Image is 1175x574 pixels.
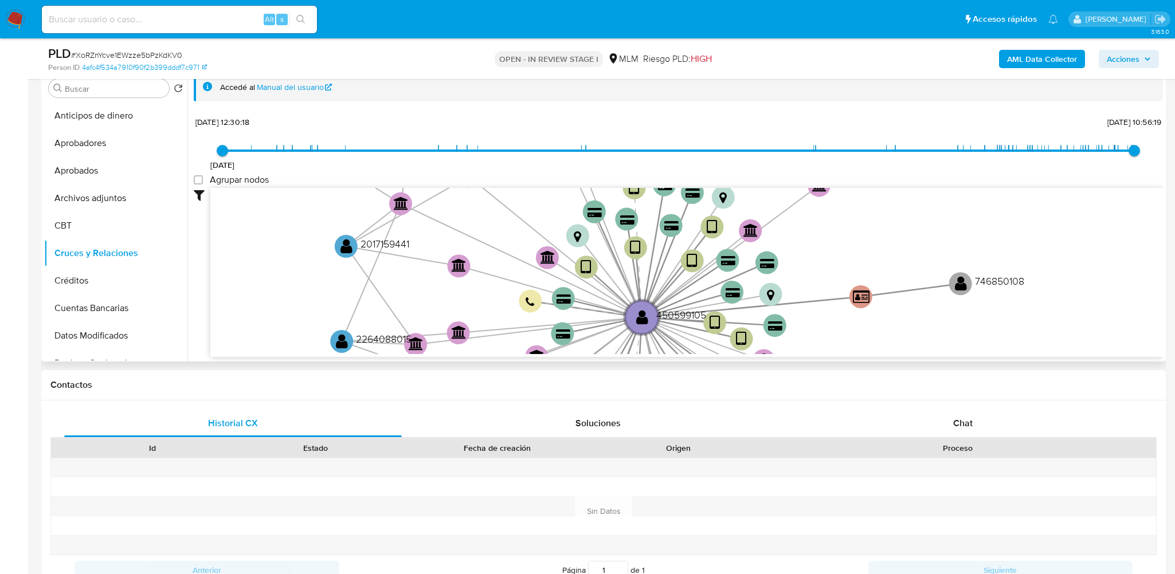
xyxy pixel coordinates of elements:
[953,416,973,430] span: Chat
[220,82,255,93] span: Accedé al
[1107,116,1161,128] span: [DATE] 10:56:19
[1007,50,1077,68] b: AML Data Collector
[174,84,183,96] button: Volver al orden por defecto
[340,238,352,254] text: 
[280,14,284,25] span: s
[79,442,226,454] div: Id
[643,53,712,65] span: Riesgo PLD:
[195,116,249,128] span: [DATE] 12:30:18
[630,239,641,256] text: 
[629,180,640,196] text: 
[719,191,727,204] text: 
[42,12,317,27] input: Buscar usuario o caso...
[853,289,869,304] text: 
[356,332,412,346] text: 2264088015
[664,221,679,231] text: 
[336,333,348,349] text: 
[975,274,1024,288] text: 746850108
[1154,13,1166,25] a: Salir
[1107,50,1139,68] span: Acciones
[691,52,712,65] span: HIGH
[394,196,409,210] text: 
[710,314,720,331] text: 
[53,84,62,93] button: Buscar
[44,184,187,212] button: Archivos adjuntos
[44,239,187,267] button: Cruces y Relaciones
[636,309,648,325] text: 
[452,258,467,272] text: 
[48,62,80,73] b: Person ID
[743,223,758,237] text: 
[44,129,187,157] button: Aprobadores
[210,159,235,171] span: [DATE]
[44,267,187,294] button: Créditos
[361,237,409,251] text: 2017159441
[44,294,187,322] button: Cuentas Bancarias
[540,250,555,264] text: 
[289,11,312,27] button: search-icon
[71,49,182,61] span: # XoRZnYcve1EWzze5bPzKdKV0
[208,416,258,430] span: Historial CX
[495,51,603,67] p: OPEN - IN REVIEW STAGE I
[1048,14,1058,24] a: Notificaciones
[605,442,751,454] div: Origen
[575,416,621,430] span: Soluciones
[265,14,274,25] span: Alt
[581,259,592,276] text: 
[768,321,782,332] text: 
[760,258,774,269] text: 
[44,102,187,129] button: Anticipos de dinero
[587,207,602,218] text: 
[574,230,581,242] text: 
[44,157,187,184] button: Aprobados
[1151,27,1169,36] span: 3.163.0
[210,174,269,186] span: Agrupar nodos
[687,253,698,269] text: 
[955,275,967,292] text: 
[194,175,203,184] input: Agrupar nodos
[65,84,164,94] input: Buscar
[452,325,467,339] text: 
[257,82,332,93] a: Manual del usuario
[768,442,1148,454] div: Proceso
[557,294,571,305] text: 
[767,288,774,301] text: 
[44,349,187,377] button: Devices Geolocation
[556,329,570,340] text: 
[405,442,589,454] div: Fecha de creación
[721,255,735,266] text: 
[44,212,187,239] button: CBT
[999,50,1085,68] button: AML Data Collector
[608,53,639,65] div: MLM
[707,219,718,235] text: 
[409,337,424,351] text: 
[82,62,207,73] a: 4afc4f534a7910f90f2b399dddf7c971
[620,214,634,225] text: 
[1099,50,1159,68] button: Acciones
[973,13,1037,25] span: Accesos rápidos
[242,442,389,454] div: Estado
[50,379,1157,391] h1: Contactos
[48,44,71,62] b: PLD
[726,288,740,298] text: 
[686,188,700,199] text: 
[656,308,706,322] text: 450599105
[44,322,187,349] button: Datos Modificados
[736,331,747,347] text: 
[1086,14,1150,25] p: diego.ortizcastro@mercadolibre.com.mx
[526,296,535,307] text: 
